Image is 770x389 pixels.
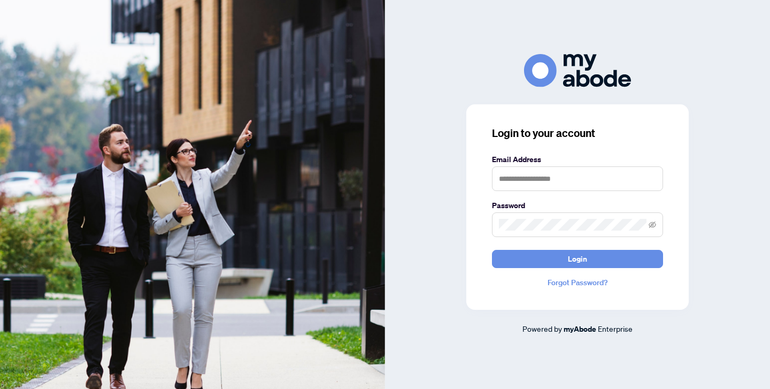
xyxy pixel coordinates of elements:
a: Forgot Password? [492,277,663,288]
span: Powered by [522,324,562,333]
label: Email Address [492,154,663,165]
span: eye-invisible [649,221,656,228]
h3: Login to your account [492,126,663,141]
span: Enterprise [598,324,633,333]
label: Password [492,200,663,211]
button: Login [492,250,663,268]
span: Login [568,250,587,268]
a: myAbode [564,323,596,335]
img: ma-logo [524,54,631,87]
